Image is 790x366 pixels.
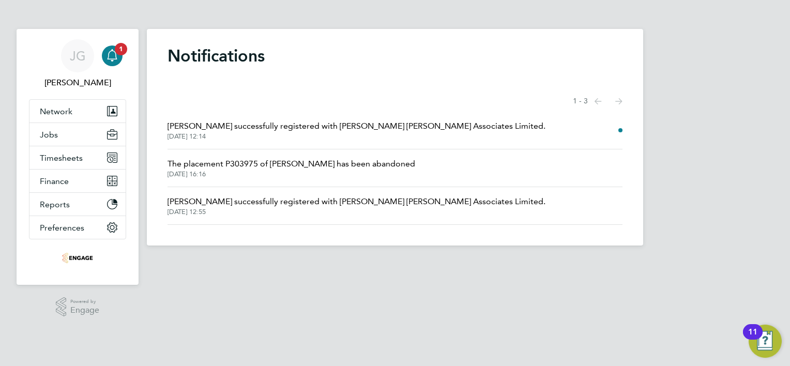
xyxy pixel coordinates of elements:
button: Finance [29,170,126,192]
span: Reports [40,200,70,209]
span: Jobs [40,130,58,140]
a: Go to home page [29,250,126,266]
span: 1 - 3 [573,96,588,106]
a: JG[PERSON_NAME] [29,39,126,89]
a: [PERSON_NAME] successfully registered with [PERSON_NAME] [PERSON_NAME] Associates Limited.[DATE] ... [168,120,545,141]
div: 11 [748,332,757,345]
button: Timesheets [29,146,126,169]
span: 1 [115,43,127,55]
button: Open Resource Center, 11 new notifications [749,325,782,358]
a: [PERSON_NAME] successfully registered with [PERSON_NAME] [PERSON_NAME] Associates Limited.[DATE] ... [168,195,545,216]
button: Reports [29,193,126,216]
span: [DATE] 12:14 [168,132,545,141]
span: The placement P303975 of [PERSON_NAME] has been abandoned [168,158,415,170]
span: [DATE] 12:55 [168,208,545,216]
a: The placement P303975 of [PERSON_NAME] has been abandoned[DATE] 16:16 [168,158,415,178]
span: Preferences [40,223,84,233]
span: Engage [70,306,99,315]
nav: Main navigation [17,29,139,285]
nav: Select page of notifications list [573,91,622,112]
span: Finance [40,176,69,186]
span: [DATE] 16:16 [168,170,415,178]
button: Preferences [29,216,126,239]
a: 1 [102,39,123,72]
span: [PERSON_NAME] successfully registered with [PERSON_NAME] [PERSON_NAME] Associates Limited. [168,195,545,208]
a: Powered byEngage [56,297,100,317]
span: JG [70,49,86,63]
span: [PERSON_NAME] successfully registered with [PERSON_NAME] [PERSON_NAME] Associates Limited. [168,120,545,132]
button: Jobs [29,123,126,146]
img: hamilton-woods-logo-retina.png [62,250,93,266]
span: Powered by [70,297,99,306]
span: Network [40,106,72,116]
span: Joe Gorman [29,77,126,89]
button: Network [29,100,126,123]
span: Timesheets [40,153,83,163]
h1: Notifications [168,45,622,66]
